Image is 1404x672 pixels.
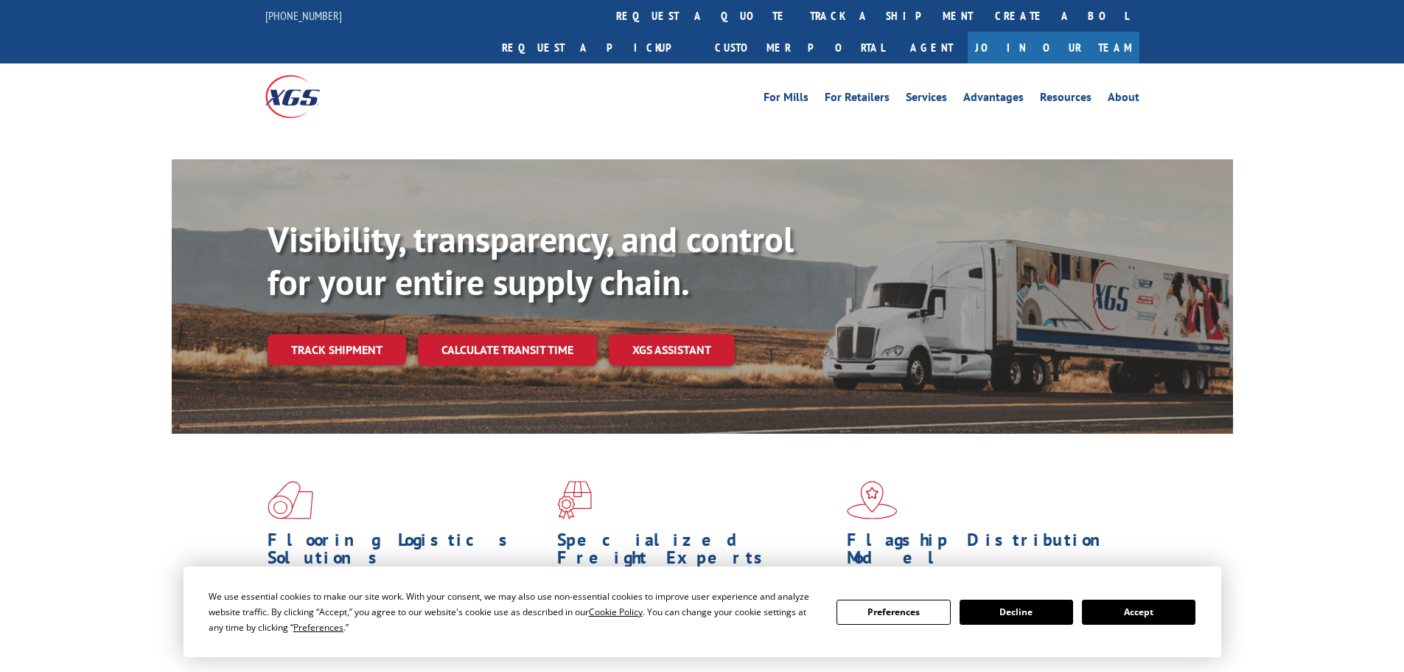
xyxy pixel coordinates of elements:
[491,32,704,63] a: Request a pickup
[268,334,406,365] a: Track shipment
[293,621,343,634] span: Preferences
[589,606,643,618] span: Cookie Policy
[184,567,1221,657] div: Cookie Consent Prompt
[847,531,1125,574] h1: Flagship Distribution Model
[837,600,950,625] button: Preferences
[963,91,1024,108] a: Advantages
[960,600,1073,625] button: Decline
[418,334,597,366] a: Calculate transit time
[704,32,895,63] a: Customer Portal
[268,531,546,574] h1: Flooring Logistics Solutions
[764,91,808,108] a: For Mills
[1108,91,1139,108] a: About
[906,91,947,108] a: Services
[968,32,1139,63] a: Join Our Team
[825,91,890,108] a: For Retailers
[1040,91,1092,108] a: Resources
[847,481,898,519] img: xgs-icon-flagship-distribution-model-red
[609,334,735,366] a: XGS ASSISTANT
[268,216,794,305] b: Visibility, transparency, and control for your entire supply chain.
[265,8,342,23] a: [PHONE_NUMBER]
[557,481,592,519] img: xgs-icon-focused-on-flooring-red
[557,531,836,574] h1: Specialized Freight Experts
[895,32,968,63] a: Agent
[1082,600,1195,625] button: Accept
[209,589,819,635] div: We use essential cookies to make our site work. With your consent, we may also use non-essential ...
[268,481,313,519] img: xgs-icon-total-supply-chain-intelligence-red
